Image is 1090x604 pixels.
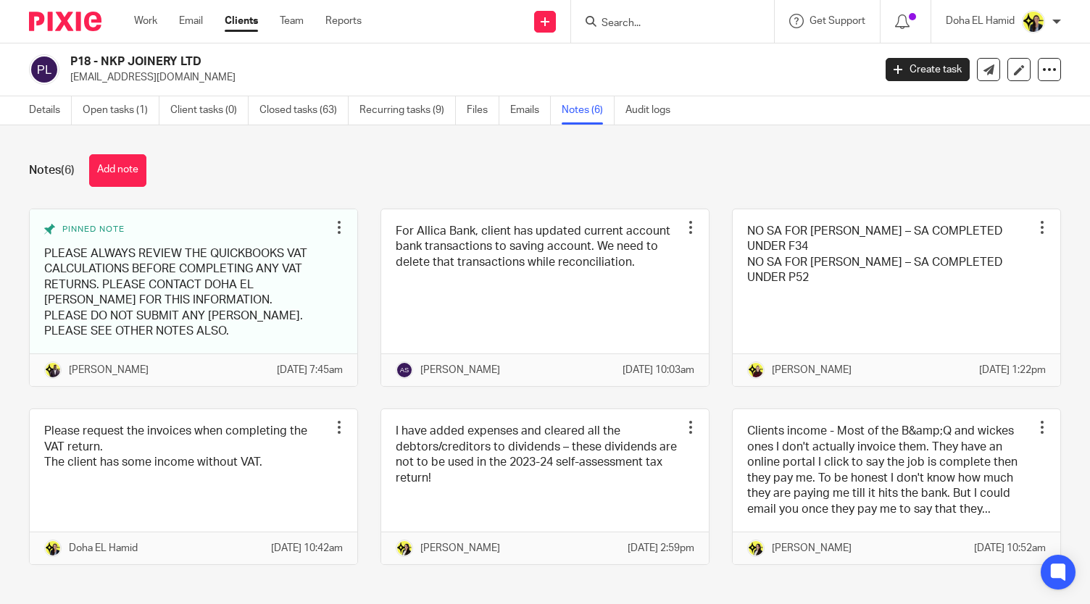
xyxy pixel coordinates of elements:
[170,96,249,125] a: Client tasks (0)
[772,363,852,377] p: [PERSON_NAME]
[29,54,59,85] img: svg%3E
[974,541,1046,555] p: [DATE] 10:52am
[280,14,304,28] a: Team
[747,361,765,379] img: Megan-Starbridge.jpg
[946,14,1015,28] p: Doha EL Hamid
[1022,10,1045,33] img: Doha-Starbridge.jpg
[29,12,101,31] img: Pixie
[628,541,694,555] p: [DATE] 2:59pm
[225,14,258,28] a: Clients
[420,363,500,377] p: [PERSON_NAME]
[271,541,343,555] p: [DATE] 10:42am
[29,96,72,125] a: Details
[61,164,75,176] span: (6)
[70,54,705,70] h2: P18 - NKP JOINERY LTD
[44,361,62,379] img: Yemi-Starbridge.jpg
[70,70,864,85] p: [EMAIL_ADDRESS][DOMAIN_NAME]
[325,14,362,28] a: Reports
[420,541,500,555] p: [PERSON_NAME]
[772,541,852,555] p: [PERSON_NAME]
[69,363,149,377] p: [PERSON_NAME]
[979,363,1046,377] p: [DATE] 1:22pm
[69,541,138,555] p: Doha EL Hamid
[134,14,157,28] a: Work
[467,96,499,125] a: Files
[600,17,731,30] input: Search
[259,96,349,125] a: Closed tasks (63)
[359,96,456,125] a: Recurring tasks (9)
[44,224,328,235] div: Pinned note
[29,163,75,178] h1: Notes
[44,540,62,557] img: Doha-Starbridge.jpg
[179,14,203,28] a: Email
[810,16,865,26] span: Get Support
[277,363,343,377] p: [DATE] 7:45am
[562,96,615,125] a: Notes (6)
[747,540,765,557] img: Yasmine-Starbridge.jpg
[89,154,146,187] button: Add note
[396,540,413,557] img: Yasmine-Starbridge.jpg
[625,96,681,125] a: Audit logs
[886,58,970,81] a: Create task
[510,96,551,125] a: Emails
[396,361,413,379] img: svg%3E
[83,96,159,125] a: Open tasks (1)
[623,363,694,377] p: [DATE] 10:03am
